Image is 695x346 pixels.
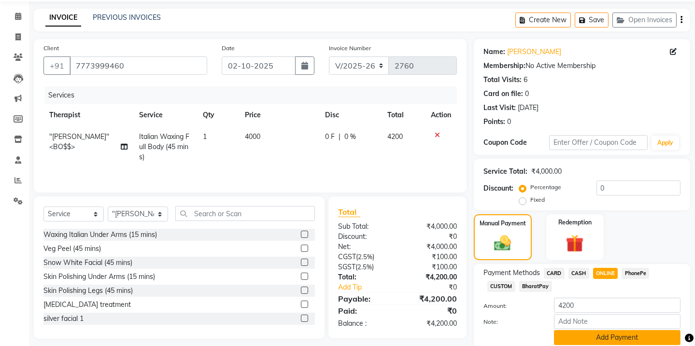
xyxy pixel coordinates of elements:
[139,132,189,161] span: Italian Waxing Full Body (45 mins)
[530,195,545,204] label: Fixed
[44,86,464,104] div: Services
[331,293,397,304] div: Payable:
[476,302,547,310] label: Amount:
[652,136,679,150] button: Apply
[93,13,161,22] a: PREVIOUS INVOICES
[554,330,681,345] button: Add Payment
[483,138,549,148] div: Coupon Code
[331,242,397,252] div: Net:
[43,300,131,310] div: [MEDICAL_DATA] treatment
[483,61,681,71] div: No Active Membership
[331,252,397,262] div: ( )
[331,272,397,282] div: Total:
[203,132,207,141] span: 1
[483,103,516,113] div: Last Visit:
[397,242,464,252] div: ₹4,000.00
[524,75,527,85] div: 6
[397,221,464,232] div: ₹4,000.00
[487,281,515,292] span: CUSTOM
[397,318,464,329] div: ₹4,200.00
[560,233,589,255] img: _gift.svg
[397,262,464,272] div: ₹100.00
[338,252,356,261] span: CGST
[239,104,319,126] th: Price
[507,47,561,57] a: [PERSON_NAME]
[397,305,464,317] div: ₹0
[397,293,464,304] div: ₹4,200.00
[43,244,101,254] div: Veg Peel (45 mins)
[339,132,340,142] span: |
[325,132,335,142] span: 0 F
[530,183,561,192] label: Percentage
[518,103,539,113] div: [DATE]
[554,314,681,329] input: Add Note
[331,221,397,232] div: Sub Total:
[357,263,372,271] span: 2.5%
[43,286,133,296] div: Skin Polishing Legs (45 mins)
[43,272,155,282] div: Skin Polishing Under Arms (15 mins)
[387,132,403,141] span: 4200
[43,56,71,75] button: +91
[49,132,109,151] span: "[PERSON_NAME]'' <BO$$>
[331,262,397,272] div: ( )
[245,132,260,141] span: 4000
[45,9,81,27] a: INVOICE
[593,268,618,279] span: ONLINE
[43,230,157,240] div: Waxing Italian Under Arms (15 mins)
[489,234,516,253] img: _cash.svg
[554,298,681,313] input: Amount
[358,253,372,261] span: 2.5%
[397,232,464,242] div: ₹0
[549,135,648,150] input: Enter Offer / Coupon Code
[331,232,397,242] div: Discount:
[319,104,382,126] th: Disc
[483,268,540,278] span: Payment Methods
[568,268,589,279] span: CASH
[344,132,356,142] span: 0 %
[476,318,547,326] label: Note:
[483,89,523,99] div: Card on file:
[397,272,464,282] div: ₹4,200.00
[612,13,677,28] button: Open Invoices
[515,13,571,28] button: Create New
[133,104,197,126] th: Service
[519,281,552,292] span: BharatPay
[329,44,371,53] label: Invoice Number
[483,61,525,71] div: Membership:
[409,282,464,292] div: ₹0
[425,104,457,126] th: Action
[338,263,355,271] span: SGST
[525,89,529,99] div: 0
[483,75,522,85] div: Total Visits:
[622,268,649,279] span: PhonePe
[43,314,84,324] div: silver facial 1
[331,282,409,292] a: Add Tip
[483,117,505,127] div: Points:
[43,104,133,126] th: Therapist
[483,166,527,177] div: Service Total:
[338,207,360,217] span: Total
[331,318,397,329] div: Balance :
[483,183,513,194] div: Discount:
[507,117,511,127] div: 0
[382,104,425,126] th: Total
[544,268,565,279] span: CARD
[397,252,464,262] div: ₹100.00
[483,47,505,57] div: Name:
[558,218,592,227] label: Redemption
[43,44,59,53] label: Client
[331,305,397,317] div: Paid:
[70,56,207,75] input: Search by Name/Mobile/Email/Code
[197,104,240,126] th: Qty
[531,166,562,177] div: ₹4,000.00
[43,258,132,268] div: Snow White Facial (45 mins)
[175,206,315,221] input: Search or Scan
[480,219,526,228] label: Manual Payment
[222,44,235,53] label: Date
[575,13,609,28] button: Save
